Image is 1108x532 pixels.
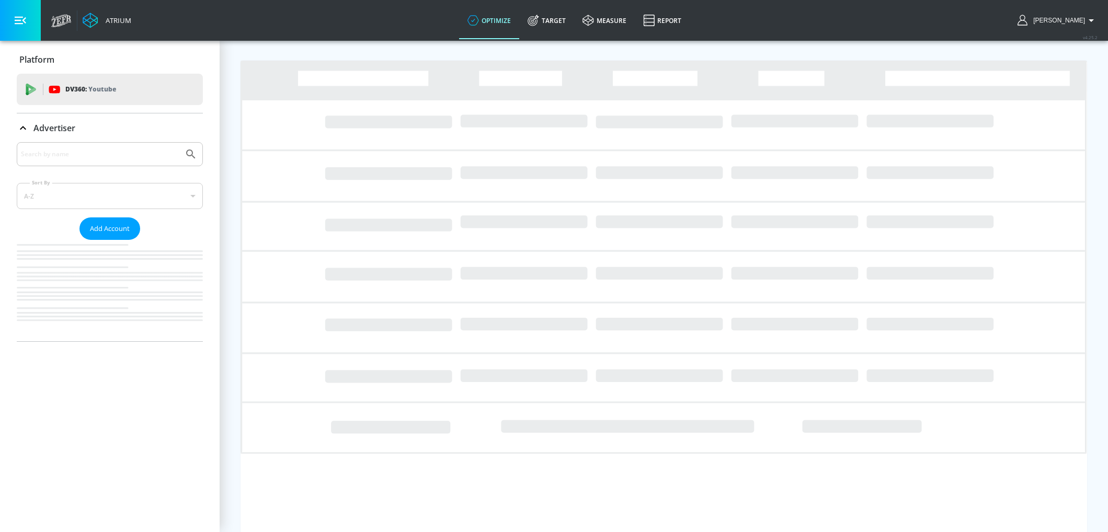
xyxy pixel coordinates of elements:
p: Youtube [88,84,116,95]
a: optimize [459,2,519,39]
a: measure [574,2,635,39]
p: Advertiser [33,122,75,134]
div: Advertiser [17,142,203,341]
nav: list of Advertiser [17,240,203,341]
a: Report [635,2,690,39]
label: Sort By [30,179,52,186]
p: DV360: [65,84,116,95]
span: login as: ashley.jan@zefr.com [1029,17,1085,24]
p: Platform [19,54,54,65]
div: A-Z [17,183,203,209]
a: Target [519,2,574,39]
div: Atrium [101,16,131,25]
div: DV360: Youtube [17,74,203,105]
span: v 4.25.2 [1083,34,1098,40]
button: [PERSON_NAME] [1018,14,1098,27]
button: Add Account [79,217,140,240]
a: Atrium [83,13,131,28]
div: Platform [17,45,203,74]
span: Add Account [90,223,130,235]
div: Advertiser [17,113,203,143]
input: Search by name [21,147,179,161]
